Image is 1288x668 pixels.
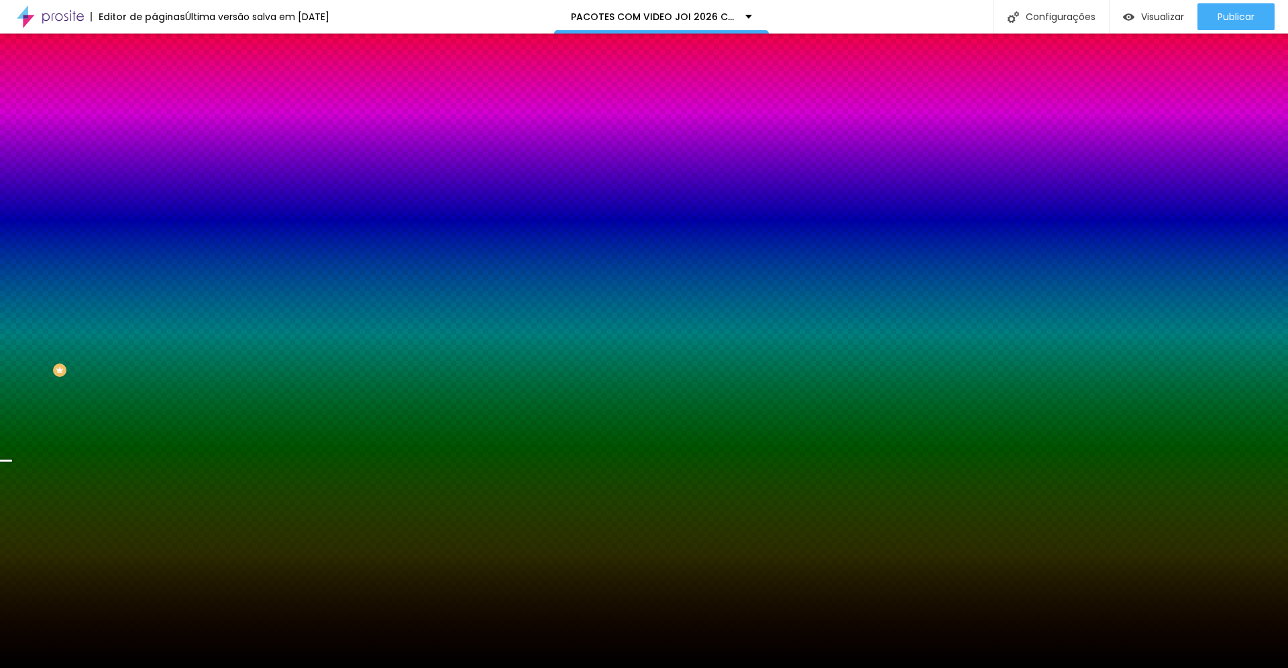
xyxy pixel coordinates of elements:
[1008,11,1019,23] img: Icone
[185,12,329,21] div: Última versão salva em [DATE]
[1218,11,1254,22] span: Publicar
[1141,11,1184,22] span: Visualizar
[1110,3,1197,30] button: Visualizar
[91,12,185,21] div: Editor de páginas
[1197,3,1275,30] button: Publicar
[1123,11,1134,23] img: view-1.svg
[571,12,735,21] p: PACOTES COM VIDEO JOI 2026 Casamento - FOTO e VIDEO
